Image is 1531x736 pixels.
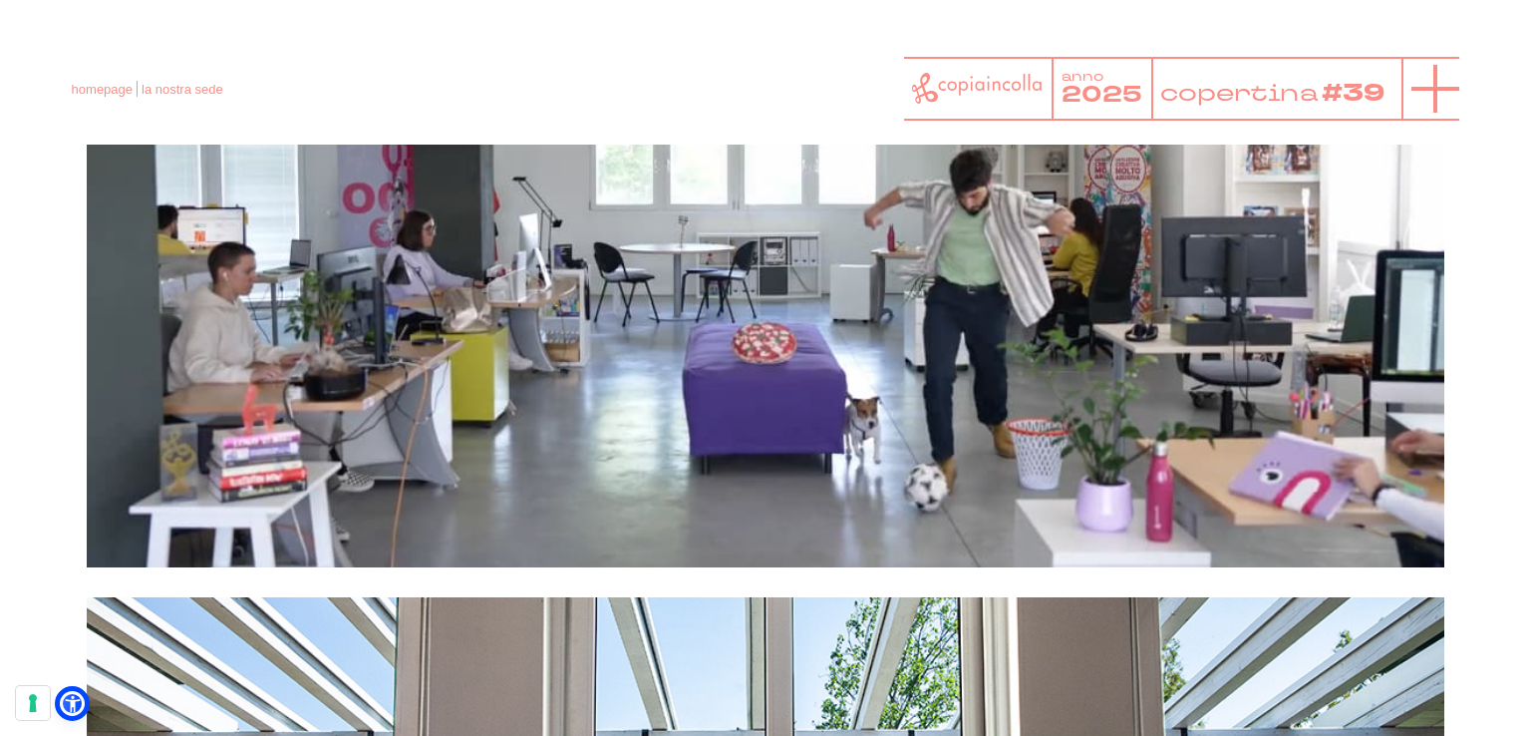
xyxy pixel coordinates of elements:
[1160,76,1324,108] tspan: copertina
[1062,68,1103,85] tspan: anno
[60,691,85,716] a: Open Accessibility Menu
[1328,76,1393,111] tspan: #39
[72,82,133,97] a: homepage
[142,82,223,97] span: la nostra sede
[16,686,50,720] button: Le tue preferenze relative al consenso per le tecnologie di tracciamento
[1062,80,1142,111] tspan: 2025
